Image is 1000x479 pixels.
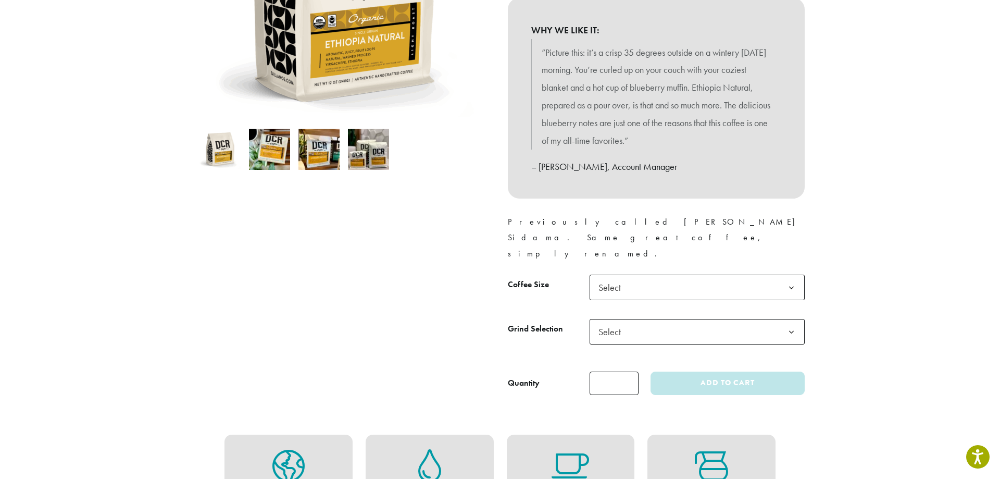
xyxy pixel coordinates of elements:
[590,319,805,345] span: Select
[508,214,805,261] p: Previously called [PERSON_NAME] Sidama. Same great coffee, simply renamed.
[249,129,290,170] img: Ethiopia Natural - Image 2
[199,129,241,170] img: Ethiopia Natural
[508,277,590,292] label: Coffee Size
[348,129,389,170] img: Ethiopia Natural - Image 4
[594,277,631,298] span: Select
[531,158,781,176] p: – [PERSON_NAME], Account Manager
[508,377,540,389] div: Quantity
[590,372,639,395] input: Product quantity
[508,322,590,337] label: Grind Selection
[594,322,631,342] span: Select
[298,129,340,170] img: Ethiopia Natural - Image 3
[542,44,771,150] p: “Picture this: it’s a crisp 35 degrees outside on a wintery [DATE] morning. You’re curled up on y...
[590,275,805,300] span: Select
[531,21,781,39] b: WHY WE LIKE IT:
[651,372,805,395] button: Add to cart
